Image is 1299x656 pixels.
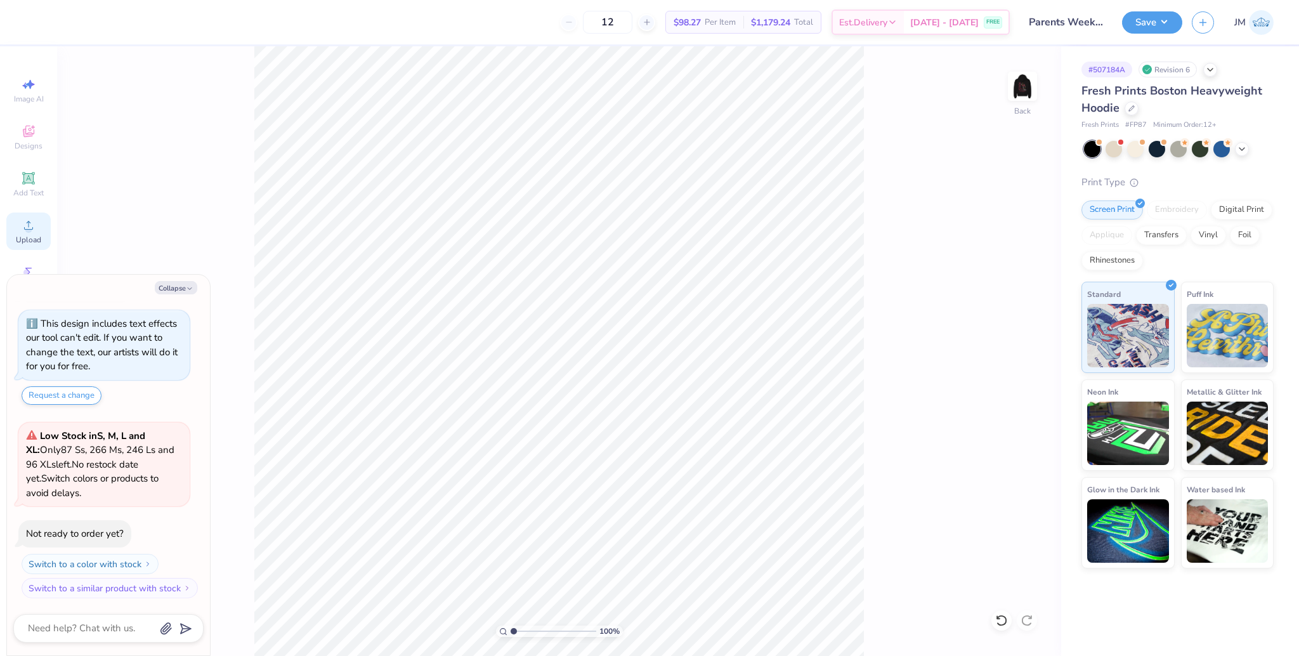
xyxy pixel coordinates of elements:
[1187,483,1245,496] span: Water based Ink
[13,188,44,198] span: Add Text
[1081,226,1132,245] div: Applique
[26,430,145,457] strong: Low Stock in S, M, L and XL :
[1139,62,1197,77] div: Revision 6
[1136,226,1187,245] div: Transfers
[26,458,138,485] span: No restock date yet.
[1234,10,1274,35] a: JM
[839,16,887,29] span: Est. Delivery
[183,584,191,592] img: Switch to a similar product with stock
[1087,304,1169,367] img: Standard
[1191,226,1226,245] div: Vinyl
[1081,251,1143,270] div: Rhinestones
[1087,385,1118,398] span: Neon Ink
[1187,499,1269,563] img: Water based Ink
[14,94,44,104] span: Image AI
[1147,200,1207,220] div: Embroidery
[1122,11,1182,34] button: Save
[155,281,197,294] button: Collapse
[1087,483,1159,496] span: Glow in the Dark Ink
[1230,226,1260,245] div: Foil
[1014,105,1031,117] div: Back
[1249,10,1274,35] img: John Michael Binayas
[1081,200,1143,220] div: Screen Print
[22,578,198,598] button: Switch to a similar product with stock
[1087,402,1169,465] img: Neon Ink
[1087,499,1169,563] img: Glow in the Dark Ink
[1019,10,1113,35] input: Untitled Design
[22,554,159,574] button: Switch to a color with stock
[1081,83,1262,115] span: Fresh Prints Boston Heavyweight Hoodie
[26,430,174,499] span: Only 87 Ss, 266 Ms, 246 Ls and 96 XLs left. Switch colors or products to avoid delays.
[1010,74,1035,99] img: Back
[986,18,1000,27] span: FREE
[583,11,632,34] input: – –
[1125,120,1147,131] span: # FP87
[1081,62,1132,77] div: # 507184A
[1081,120,1119,131] span: Fresh Prints
[1187,287,1213,301] span: Puff Ink
[26,527,124,540] div: Not ready to order yet?
[751,16,790,29] span: $1,179.24
[1187,402,1269,465] img: Metallic & Glitter Ink
[1153,120,1217,131] span: Minimum Order: 12 +
[1087,287,1121,301] span: Standard
[794,16,813,29] span: Total
[1187,304,1269,367] img: Puff Ink
[910,16,979,29] span: [DATE] - [DATE]
[144,560,152,568] img: Switch to a color with stock
[674,16,701,29] span: $98.27
[22,386,101,405] button: Request a change
[599,626,620,637] span: 100 %
[1211,200,1272,220] div: Digital Print
[26,317,178,373] div: This design includes text effects our tool can't edit. If you want to change the text, our artist...
[16,235,41,245] span: Upload
[705,16,736,29] span: Per Item
[15,141,42,151] span: Designs
[1187,385,1262,398] span: Metallic & Glitter Ink
[1081,175,1274,190] div: Print Type
[1234,15,1246,30] span: JM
